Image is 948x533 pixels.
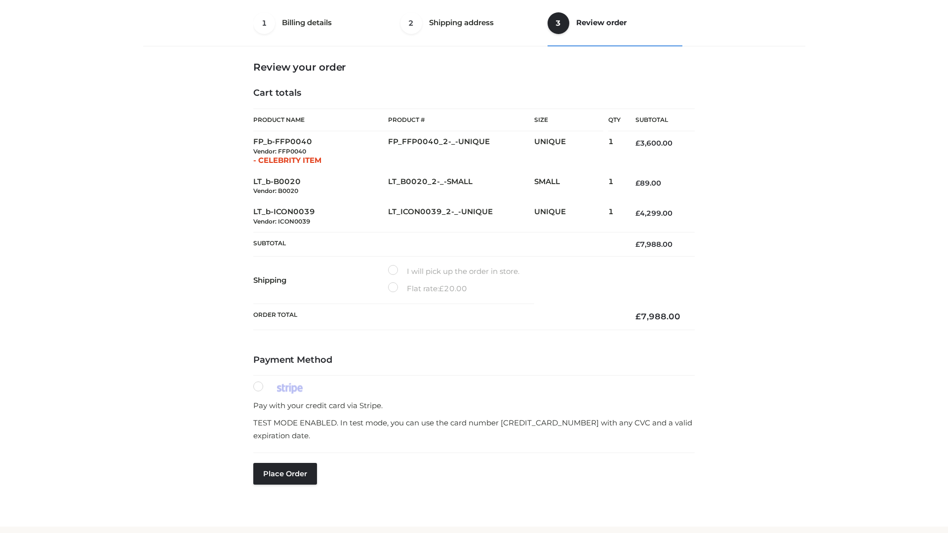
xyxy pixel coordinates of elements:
[253,304,621,330] th: Order Total
[439,284,467,293] bdi: 20.00
[253,61,695,73] h3: Review your order
[635,240,640,249] span: £
[253,201,388,232] td: LT_b-ICON0039
[608,171,621,202] td: 1
[253,88,695,99] h4: Cart totals
[635,311,641,321] span: £
[388,131,534,171] td: FP_FFP0040_2-_-UNIQUE
[534,201,608,232] td: UNIQUE
[621,109,695,131] th: Subtotal
[253,256,388,304] th: Shipping
[253,218,310,225] small: Vendor: ICON0039
[253,155,321,165] span: - CELEBRITY ITEM
[253,109,388,131] th: Product Name
[635,179,640,188] span: £
[388,265,519,278] label: I will pick up the order in store.
[635,209,672,218] bdi: 4,299.00
[439,284,444,293] span: £
[608,131,621,171] td: 1
[635,139,672,148] bdi: 3,600.00
[253,355,695,366] h4: Payment Method
[534,109,603,131] th: Size
[534,131,608,171] td: UNIQUE
[253,171,388,202] td: LT_b-B0020
[253,232,621,256] th: Subtotal
[635,240,672,249] bdi: 7,988.00
[253,417,695,442] p: TEST MODE ENABLED. In test mode, you can use the card number [CREDIT_CARD_NUMBER] with any CVC an...
[635,179,661,188] bdi: 89.00
[388,201,534,232] td: LT_ICON0039_2-_-UNIQUE
[608,109,621,131] th: Qty
[635,311,680,321] bdi: 7,988.00
[534,171,608,202] td: SMALL
[635,209,640,218] span: £
[635,139,640,148] span: £
[388,171,534,202] td: LT_B0020_2-_-SMALL
[253,187,298,194] small: Vendor: B0020
[608,201,621,232] td: 1
[253,148,306,155] small: Vendor: FFP0040
[388,109,534,131] th: Product #
[253,131,388,171] td: FP_b-FFP0040
[388,282,467,295] label: Flat rate:
[253,399,695,412] p: Pay with your credit card via Stripe.
[253,463,317,485] button: Place order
